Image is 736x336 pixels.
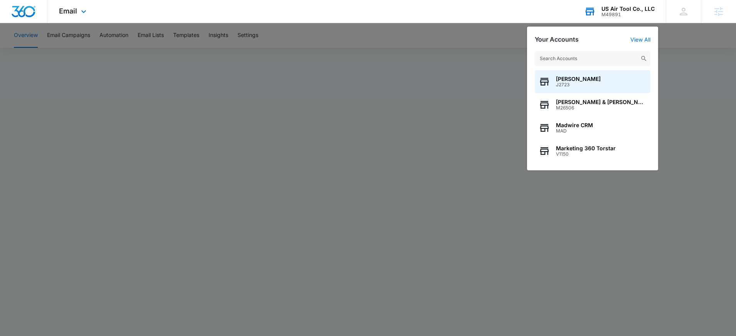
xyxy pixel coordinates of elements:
button: Madwire CRMMAD [535,116,650,139]
div: account id [601,12,655,17]
span: MAD [556,128,593,134]
span: V1150 [556,151,616,157]
div: account name [601,6,655,12]
button: [PERSON_NAME]J2723 [535,70,650,93]
span: Marketing 360 Torstar [556,145,616,151]
a: View All [630,36,650,43]
button: Marketing 360 TorstarV1150 [535,139,650,163]
button: [PERSON_NAME] & [PERSON_NAME]'s ApplianceM26506 [535,93,650,116]
input: Search Accounts [535,51,650,66]
span: M26506 [556,105,647,111]
span: Madwire CRM [556,122,593,128]
span: [PERSON_NAME] & [PERSON_NAME]'s Appliance [556,99,647,105]
span: Email [59,7,77,15]
h2: Your Accounts [535,36,579,43]
span: [PERSON_NAME] [556,76,601,82]
span: J2723 [556,82,601,87]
